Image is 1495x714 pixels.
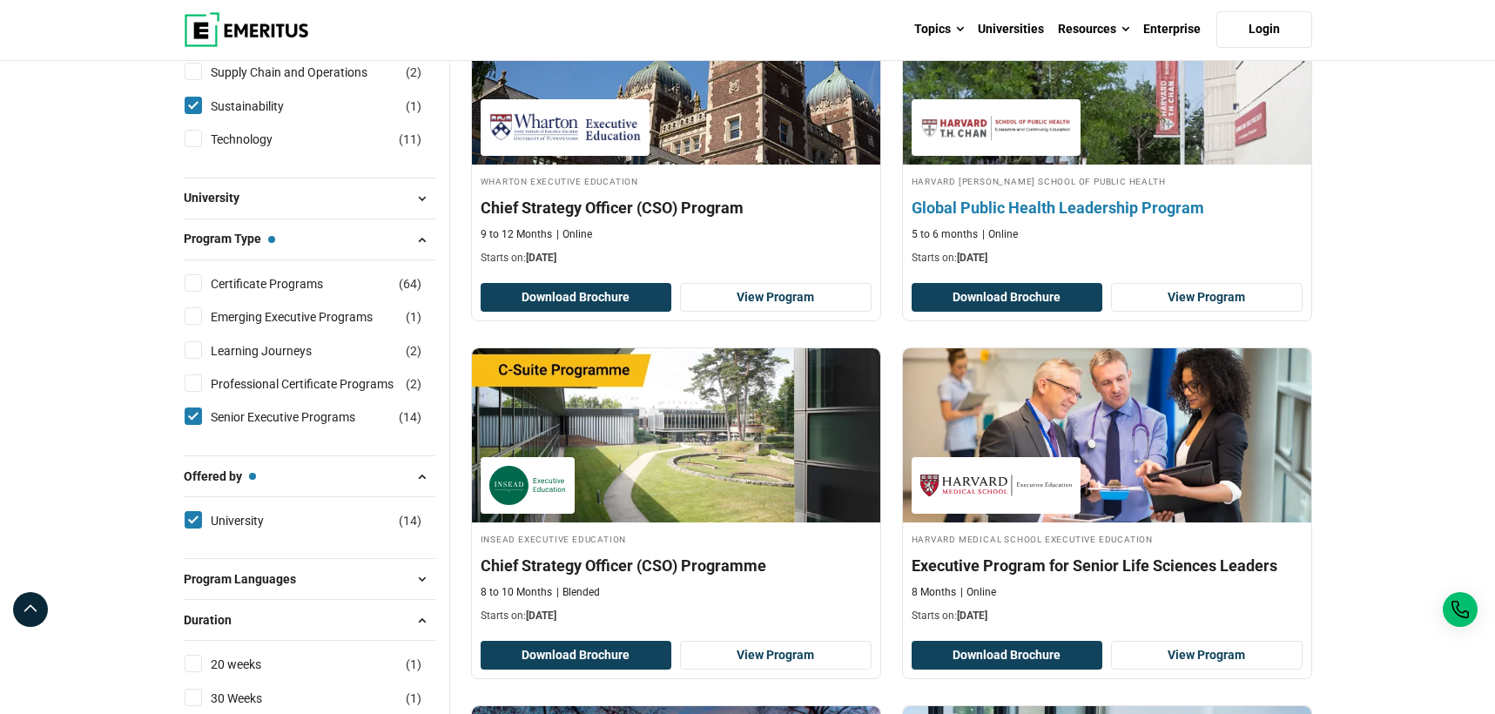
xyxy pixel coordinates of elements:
[481,173,872,188] h4: Wharton Executive Education
[211,511,299,530] a: University
[1216,11,1312,48] a: Login
[556,585,600,600] p: Blended
[410,657,417,671] span: 1
[410,344,417,358] span: 2
[211,689,297,708] a: 30 Weeks
[526,252,556,264] span: [DATE]
[481,531,872,546] h4: INSEAD Executive Education
[680,641,872,670] a: View Program
[957,610,987,622] span: [DATE]
[410,310,417,324] span: 1
[489,466,566,505] img: INSEAD Executive Education
[406,374,421,394] span: ( )
[184,610,246,630] span: Duration
[912,227,978,242] p: 5 to 6 months
[399,130,421,149] span: ( )
[481,641,672,670] button: Download Brochure
[410,65,417,79] span: 2
[211,274,358,293] a: Certificate Programs
[406,689,421,708] span: ( )
[406,63,421,82] span: ( )
[403,277,417,291] span: 64
[410,377,417,391] span: 2
[184,467,256,486] span: Offered by
[184,566,435,592] button: Program Languages
[184,188,253,207] span: University
[481,197,872,219] h4: Chief Strategy Officer (CSO) Program
[481,555,872,576] h4: Chief Strategy Officer (CSO) Programme
[903,348,1311,522] img: Executive Program for Senior Life Sciences Leaders | Online Healthcare Course
[1111,283,1303,313] a: View Program
[211,97,319,116] a: Sustainability
[399,274,421,293] span: ( )
[406,655,421,674] span: ( )
[211,341,347,360] a: Learning Journeys
[489,108,641,147] img: Wharton Executive Education
[680,283,872,313] a: View Program
[184,607,435,633] button: Duration
[912,283,1103,313] button: Download Brochure
[982,227,1018,242] p: Online
[410,691,417,705] span: 1
[211,307,407,327] a: Emerging Executive Programs
[184,226,435,253] button: Program Type
[472,348,880,632] a: Strategy and Innovation Course by INSEAD Executive Education - October 14, 2025 INSEAD Executive ...
[211,655,296,674] a: 20 weeks
[406,307,421,327] span: ( )
[912,641,1103,670] button: Download Brochure
[903,348,1311,632] a: Healthcare Course by Harvard Medical School Executive Education - November 20, 2025 Harvard Medic...
[406,341,421,360] span: ( )
[399,408,421,427] span: ( )
[912,609,1303,623] p: Starts on:
[403,132,417,146] span: 11
[481,609,872,623] p: Starts on:
[526,610,556,622] span: [DATE]
[556,227,592,242] p: Online
[912,531,1303,546] h4: Harvard Medical School Executive Education
[472,348,880,522] img: Chief Strategy Officer (CSO) Programme | Online Strategy and Innovation Course
[410,99,417,113] span: 1
[184,185,435,212] button: University
[403,410,417,424] span: 14
[184,229,275,248] span: Program Type
[912,555,1303,576] h4: Executive Program for Senior Life Sciences Leaders
[211,374,428,394] a: Professional Certificate Programs
[957,252,987,264] span: [DATE]
[184,569,310,589] span: Program Languages
[403,514,417,528] span: 14
[211,63,402,82] a: Supply Chain and Operations
[406,97,421,116] span: ( )
[912,197,1303,219] h4: Global Public Health Leadership Program
[481,283,672,313] button: Download Brochure
[920,108,1072,147] img: Harvard T.H. Chan School of Public Health
[481,227,552,242] p: 9 to 12 Months
[912,173,1303,188] h4: Harvard [PERSON_NAME] School of Public Health
[1111,641,1303,670] a: View Program
[211,130,307,149] a: Technology
[912,251,1303,266] p: Starts on:
[960,585,996,600] p: Online
[912,585,956,600] p: 8 Months
[481,585,552,600] p: 8 to 10 Months
[481,251,872,266] p: Starts on:
[399,511,421,530] span: ( )
[211,408,390,427] a: Senior Executive Programs
[920,466,1072,505] img: Harvard Medical School Executive Education
[184,463,435,489] button: Offered by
